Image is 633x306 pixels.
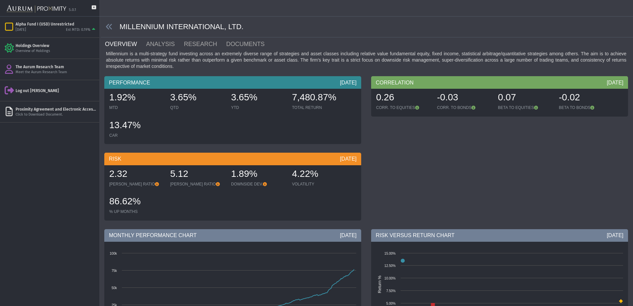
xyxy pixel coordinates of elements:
div: [PERSON_NAME] RATIO [109,181,164,187]
div: QTD [170,105,224,110]
div: % UP MONTHS [109,209,164,214]
div: PERFORMANCE [104,76,361,89]
div: Alpha Fund I (USD) Unrestricted [16,22,97,27]
div: 1.89% [231,168,285,181]
text: 75k [112,269,117,273]
div: MTD [109,105,164,110]
div: CAR [109,133,164,138]
div: Est MTD: 0.19% [66,27,90,32]
a: RESEARCH [183,37,226,51]
div: The Aurum Research Team [16,64,97,70]
div: -0.03 [437,91,491,105]
div: 86.62% [109,195,164,209]
div: -0.02 [559,91,613,105]
div: [DATE] [607,232,623,239]
div: RISK [104,153,361,165]
div: [DATE] [16,27,26,32]
div: Holdings Overview [16,43,97,48]
div: [PERSON_NAME] RATIO [170,181,224,187]
span: 1.92% [109,92,135,102]
div: 5.12 [170,168,224,181]
div: YTD [231,105,285,110]
div: 2.32 [109,168,164,181]
span: 0.26 [376,92,394,102]
text: 15.00% [384,252,396,255]
div: Overview of Holdings [16,49,97,54]
div: MONTHLY PERFORMANCE CHART [104,229,361,242]
div: 13.47% [109,119,164,133]
div: RISK VERSUS RETURN CHART [371,229,628,242]
div: MILLENNIUM INTERNATIONAL, LTD. [101,17,633,37]
text: 50k [112,286,117,290]
div: Log out [PERSON_NAME] [16,88,97,93]
a: ANALYSIS [145,37,183,51]
div: Millennium is a multi-strategy fund investing across an extremely diverse range of strategies and... [104,51,628,70]
div: [DATE] [607,79,623,86]
text: 12.50% [384,264,396,268]
text: Return % [377,275,382,293]
div: 3.65% [231,91,285,105]
div: VOLATILITY [292,181,346,187]
div: 5.0.1 [69,8,76,13]
div: Click to Download Document. [16,112,97,117]
text: 7.50% [386,289,396,293]
div: CORR. TO EQUITIES [376,105,430,110]
div: CORRELATION [371,76,628,89]
div: TOTAL RETURN [292,105,346,110]
div: 0.07 [498,91,552,105]
div: CORR. TO BONDS [437,105,491,110]
div: BETA TO BONDS [559,105,613,110]
img: Aurum-Proximity%20white.svg [7,2,66,16]
div: Proximity Agreement and Electronic Access Agreement ([PERSON_NAME] Foundation).pdf [16,107,97,112]
div: DOWNSIDE DEV. [231,181,285,187]
div: BETA TO EQUITIES [498,105,552,110]
text: 100k [110,252,117,255]
a: OVERVIEW [104,37,145,51]
div: [DATE] [340,79,357,86]
text: 5.00% [386,302,396,305]
div: [DATE] [340,232,357,239]
text: 10.00% [384,277,396,280]
a: DOCUMENTS [225,37,273,51]
div: 7,480.87% [292,91,346,105]
div: Meet the Aurum Research Team [16,70,97,75]
div: [DATE] [340,155,357,163]
span: 3.65% [170,92,196,102]
div: 4.22% [292,168,346,181]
